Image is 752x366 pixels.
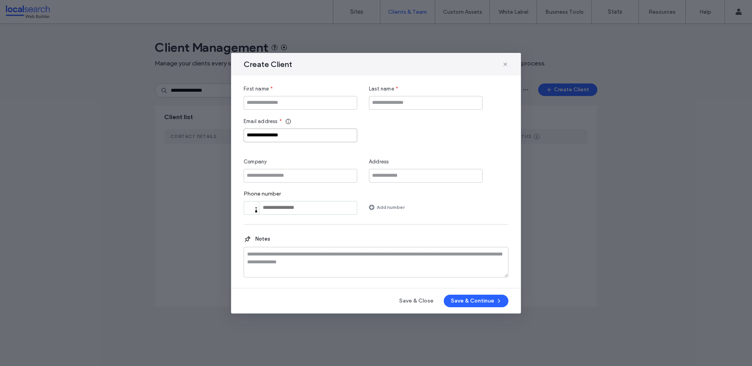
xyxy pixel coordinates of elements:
[392,295,441,307] button: Save & Close
[251,235,270,243] span: Notes
[369,96,483,110] input: Last name
[369,169,483,183] input: Address
[369,85,394,93] span: Last name
[244,59,292,69] span: Create Client
[444,295,508,307] button: Save & Continue
[244,169,357,183] input: Company
[345,130,354,140] keeper-lock: Open Keeper Popup
[377,200,405,214] label: Add number
[244,96,357,110] input: First name
[244,118,278,125] span: Email address
[244,190,357,201] label: Phone number
[244,158,267,166] span: Company
[18,5,34,13] span: Help
[369,158,389,166] span: Address
[244,129,357,142] input: Email address
[244,85,269,93] span: First name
